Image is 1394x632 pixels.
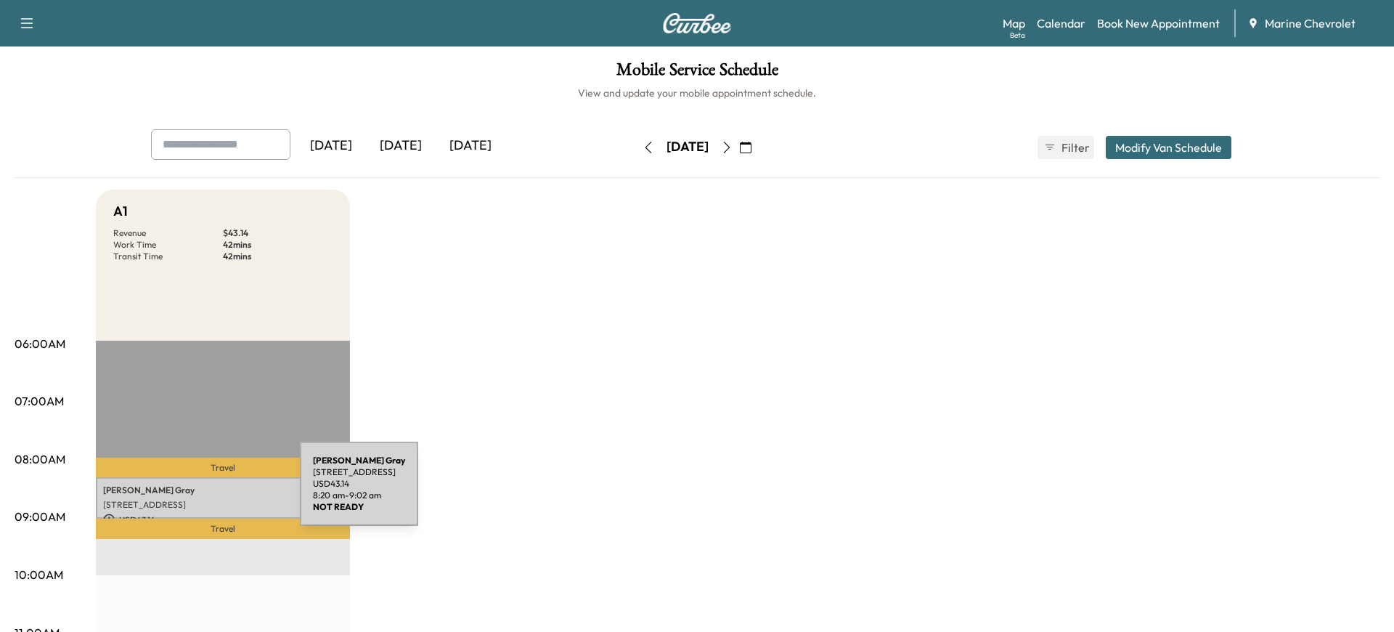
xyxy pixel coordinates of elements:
p: USD 43.14 [103,514,343,527]
p: [STREET_ADDRESS] [313,466,405,478]
div: [DATE] [667,138,709,156]
p: $ 43.14 [223,227,333,239]
button: Filter [1038,136,1094,159]
b: NOT READY [313,501,364,512]
p: 06:00AM [15,335,65,352]
p: [STREET_ADDRESS] [103,499,343,511]
span: Marine Chevrolet [1265,15,1356,32]
h5: A1 [113,201,128,222]
span: Filter [1061,139,1088,156]
p: 10:00AM [15,566,63,583]
p: Travel [96,458,350,477]
a: MapBeta [1003,15,1025,32]
div: [DATE] [296,129,366,163]
div: [DATE] [436,129,505,163]
p: Travel [96,519,350,539]
p: 07:00AM [15,392,64,410]
a: Book New Appointment [1097,15,1220,32]
h1: Mobile Service Schedule [15,61,1379,86]
p: Work Time [113,239,223,251]
h6: View and update your mobile appointment schedule. [15,86,1379,100]
p: [PERSON_NAME] Gray [103,485,343,496]
p: 42 mins [223,251,333,262]
a: Calendar [1037,15,1085,32]
p: 42 mins [223,239,333,251]
img: Curbee Logo [662,13,732,33]
p: 09:00AM [15,508,65,525]
b: [PERSON_NAME] Gray [313,455,405,466]
button: Modify Van Schedule [1106,136,1231,159]
p: Transit Time [113,251,223,262]
p: Revenue [113,227,223,239]
p: 8:20 am - 9:02 am [313,490,405,501]
p: 08:00AM [15,450,65,468]
div: [DATE] [366,129,436,163]
p: USD 43.14 [313,478,405,490]
div: Beta [1010,30,1025,41]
